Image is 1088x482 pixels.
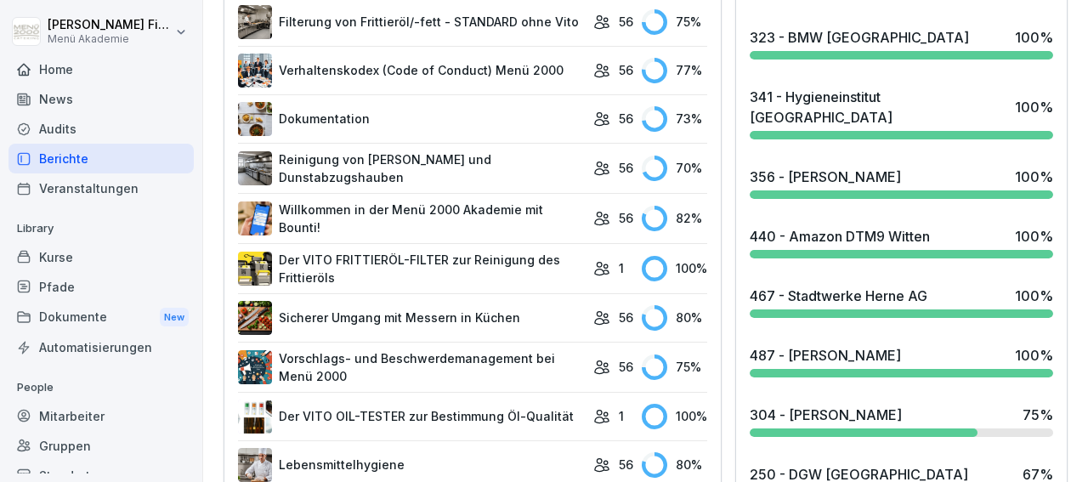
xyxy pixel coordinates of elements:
a: Sicherer Umgang mit Messern in Küchen [238,301,585,335]
a: 304 - [PERSON_NAME]75% [743,398,1060,444]
div: 100 % [1015,226,1053,247]
p: [PERSON_NAME] Fiegert [48,18,172,32]
p: 56 [619,61,633,79]
a: Audits [8,114,194,144]
div: 80 % [642,452,707,478]
a: Lebensmittelhygiene [238,448,585,482]
p: 1 [619,259,624,277]
a: Home [8,54,194,84]
a: Kurse [8,242,194,272]
p: 56 [619,209,633,227]
a: News [8,84,194,114]
a: DokumenteNew [8,302,194,333]
img: mfnj94a6vgl4cypi86l5ezmw.png [238,151,272,185]
a: Berichte [8,144,194,173]
p: Menü Akademie [48,33,172,45]
img: lnrteyew03wyeg2dvomajll7.png [238,5,272,39]
a: 467 - Stadtwerke Herne AG100% [743,279,1060,325]
a: Verhaltenskodex (Code of Conduct) Menü 2000 [238,54,585,88]
img: up30sq4qohmlf9oyka1pt50j.png [238,400,272,434]
p: 56 [619,13,633,31]
div: Dokumente [8,302,194,333]
div: 70 % [642,156,707,181]
div: 100 % [1015,97,1053,117]
div: 100 % [1015,167,1053,187]
img: jg117puhp44y4en97z3zv7dk.png [238,102,272,136]
div: 73 % [642,106,707,132]
div: 100 % [1015,286,1053,306]
p: 56 [619,159,633,177]
a: 440 - Amazon DTM9 Witten100% [743,219,1060,265]
div: 100 % [642,256,707,281]
p: 56 [619,309,633,326]
img: jz0fz12u36edh1e04itkdbcq.png [238,448,272,482]
div: 75 % [1023,405,1053,425]
div: 82 % [642,206,707,231]
img: m8bvy8z8kneahw7tpdkl7btm.png [238,350,272,384]
a: 341 - Hygieneinstitut [GEOGRAPHIC_DATA]100% [743,80,1060,146]
a: Der VITO OIL-TESTER zur Bestimmung Öl-Qualität [238,400,585,434]
img: bnqppd732b90oy0z41dk6kj2.png [238,301,272,335]
p: 1 [619,407,624,425]
a: Vorschlags- und Beschwerdemanagement bei Menü 2000 [238,349,585,385]
div: 341 - Hygieneinstitut [GEOGRAPHIC_DATA] [750,87,1006,128]
div: 75 % [642,9,707,35]
div: 77 % [642,58,707,83]
div: 440 - Amazon DTM9 Witten [750,226,930,247]
p: 56 [619,456,633,473]
div: 487 - [PERSON_NAME] [750,345,901,366]
div: 75 % [642,354,707,380]
a: Reinigung von [PERSON_NAME] und Dunstabzugshauben [238,150,585,186]
a: Gruppen [8,431,194,461]
img: xh3bnih80d1pxcetv9zsuevg.png [238,201,272,235]
img: lxawnajjsce9vyoprlfqagnf.png [238,252,272,286]
div: 323 - BMW [GEOGRAPHIC_DATA] [750,27,969,48]
div: 356 - [PERSON_NAME] [750,167,901,187]
p: People [8,374,194,401]
p: 56 [619,358,633,376]
a: 323 - BMW [GEOGRAPHIC_DATA]100% [743,20,1060,66]
a: Veranstaltungen [8,173,194,203]
div: 467 - Stadtwerke Herne AG [750,286,927,306]
a: Automatisierungen [8,332,194,362]
div: 100 % [642,404,707,429]
a: Der VITO FRITTIERÖL-FILTER zur Reinigung des Frittieröls [238,251,585,286]
p: Library [8,215,194,242]
div: 80 % [642,305,707,331]
div: 304 - [PERSON_NAME] [750,405,902,425]
a: 487 - [PERSON_NAME]100% [743,338,1060,384]
p: 56 [619,110,633,128]
a: 356 - [PERSON_NAME]100% [743,160,1060,206]
div: 100 % [1015,27,1053,48]
img: hh3kvobgi93e94d22i1c6810.png [238,54,272,88]
a: Dokumentation [238,102,585,136]
a: Filterung von Frittieröl/-fett - STANDARD ohne Vito [238,5,585,39]
a: Pfade [8,272,194,302]
div: 100 % [1015,345,1053,366]
a: Mitarbeiter [8,401,194,431]
a: Willkommen in der Menü 2000 Akademie mit Bounti! [238,201,585,236]
div: New [160,308,189,327]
